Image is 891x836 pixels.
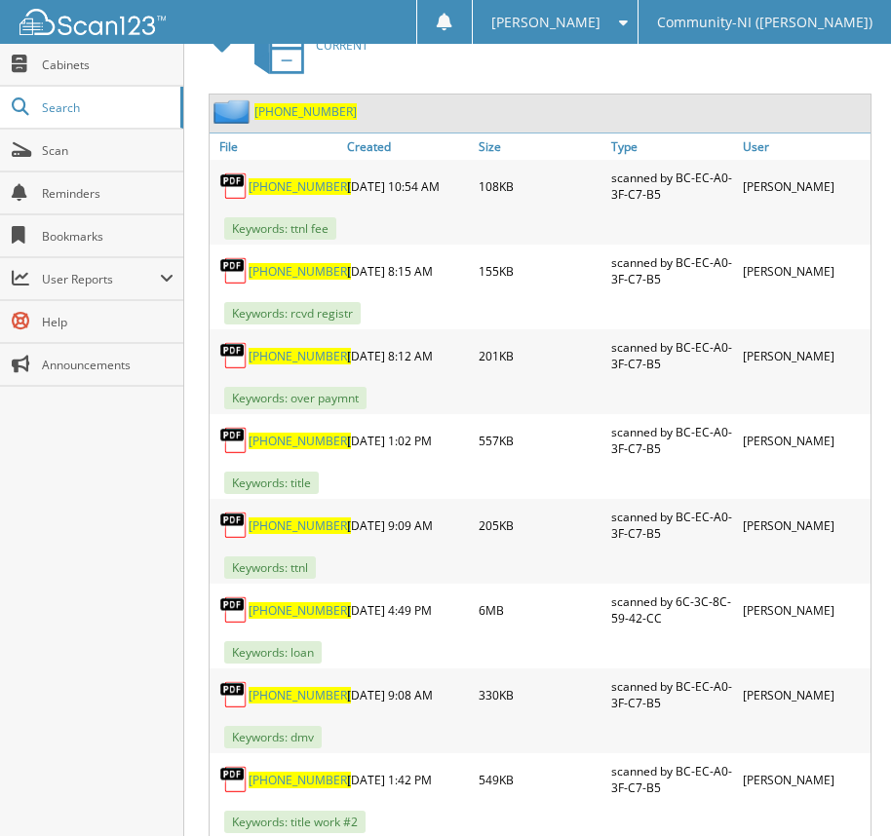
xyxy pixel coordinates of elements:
span: Help [42,314,174,330]
img: PDF.png [219,426,249,455]
div: 155KB [474,249,606,292]
span: Keywords: dmv [224,726,322,748]
a: [PHONE_NUMBER] [249,263,351,280]
img: scan123-logo-white.svg [19,9,166,35]
div: [PERSON_NAME] [738,334,871,377]
div: [DATE] 1:42 PM [342,758,475,801]
div: [PERSON_NAME] [738,249,871,292]
span: Bookmarks [42,228,174,245]
span: [PERSON_NAME] [491,17,600,28]
span: CURRENT [316,37,368,54]
span: Scan [42,142,174,159]
span: Keywords: loan [224,641,322,664]
div: scanned by BC-EC-A0-3F-C7-B5 [606,419,739,462]
div: scanned by BC-EC-A0-3F-C7-B5 [606,758,739,801]
div: [PERSON_NAME] [738,504,871,547]
img: PDF.png [219,765,249,794]
div: 201KB [474,334,606,377]
div: [DATE] 9:08 AM [342,673,475,716]
a: Type [606,133,739,160]
div: 108KB [474,165,606,208]
a: CURRENT [243,7,368,84]
div: [DATE] 4:49 PM [342,589,475,631]
span: Keywords: title [224,472,319,494]
img: PDF.png [219,595,249,625]
a: [PHONE_NUMBER] [254,103,357,120]
a: [PHONE_NUMBER] [249,433,351,449]
a: [PHONE_NUMBER] [249,517,351,534]
div: [DATE] 8:15 AM [342,249,475,292]
span: Reminders [42,185,174,202]
span: Search [42,99,171,116]
span: Keywords: over paymnt [224,387,367,409]
div: scanned by BC-EC-A0-3F-C7-B5 [606,504,739,547]
div: scanned by BC-EC-A0-3F-C7-B5 [606,249,739,292]
a: File [210,133,342,160]
img: PDF.png [219,511,249,540]
div: [DATE] 10:54 AM [342,165,475,208]
div: scanned by 6C-3C-8C-59-42-CC [606,589,739,631]
a: [PHONE_NUMBER] [249,687,351,703]
a: [PHONE_NUMBER] [249,178,351,195]
div: [DATE] 8:12 AM [342,334,475,377]
img: PDF.png [219,256,249,285]
span: Community-NI ([PERSON_NAME]) [657,17,872,28]
div: 549KB [474,758,606,801]
img: PDF.png [219,171,249,201]
div: [PERSON_NAME] [738,165,871,208]
div: [PERSON_NAME] [738,758,871,801]
div: 557KB [474,419,606,462]
div: 330KB [474,673,606,716]
span: User Reports [42,271,160,287]
a: User [738,133,871,160]
div: [DATE] 1:02 PM [342,419,475,462]
span: Keywords: ttnl fee [224,217,336,240]
div: 205KB [474,504,606,547]
img: folder2.png [213,99,254,124]
img: PDF.png [219,341,249,370]
span: Keywords: rcvd registr [224,302,361,324]
div: [DATE] 9:09 AM [342,504,475,547]
div: 6MB [474,589,606,631]
span: Announcements [42,357,174,373]
span: Keywords: ttnl [224,556,316,579]
span: Keywords: title work #2 [224,811,366,833]
a: Created [342,133,475,160]
div: [PERSON_NAME] [738,589,871,631]
div: scanned by BC-EC-A0-3F-C7-B5 [606,165,739,208]
img: PDF.png [219,680,249,709]
a: Size [474,133,606,160]
a: [PHONE_NUMBER] [249,772,351,788]
a: [PHONE_NUMBER] [249,602,351,619]
a: [PHONE_NUMBER] [249,348,351,364]
div: [PERSON_NAME] [738,673,871,716]
div: [PERSON_NAME] [738,419,871,462]
span: Cabinets [42,57,174,73]
div: scanned by BC-EC-A0-3F-C7-B5 [606,334,739,377]
div: scanned by BC-EC-A0-3F-C7-B5 [606,673,739,716]
iframe: Chat Widget [794,742,891,836]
